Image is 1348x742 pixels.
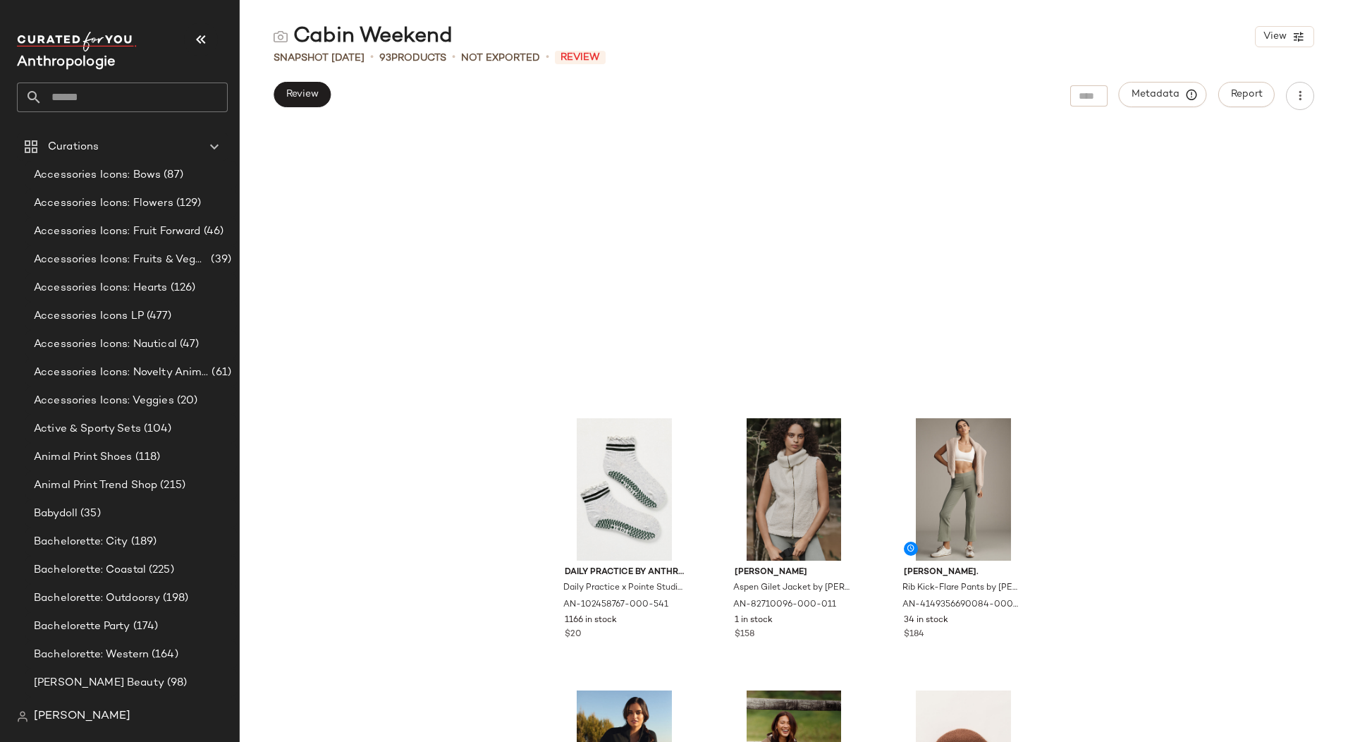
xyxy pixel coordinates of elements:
span: Active & Sporty Sets [34,421,141,437]
span: (198) [160,590,188,607]
span: (46) [201,224,224,240]
span: (20) [174,393,198,409]
span: Accessories Icons: Fruit Forward [34,224,201,240]
span: Current Company Name [17,55,116,70]
span: Accessories Icons: Novelty Animal [34,365,209,381]
div: Products [379,51,446,66]
span: Bachelorette Party [34,619,130,635]
span: • [370,49,374,66]
span: Bachelorette: Coastal [34,562,146,578]
div: Cabin Weekend [274,23,453,51]
span: Daily Practice x Pointe Studio Ruffle Grip Socks by Daily Practice by Anthropologie in Grey, Wome... [563,582,682,595]
span: 1166 in stock [565,614,617,627]
span: (47) [177,336,200,353]
span: (87) [161,167,183,183]
span: 93 [379,53,391,63]
span: [PERSON_NAME] [34,708,130,725]
img: cfy_white_logo.C9jOOHJF.svg [17,32,137,51]
span: (225) [146,562,174,578]
span: (104) [141,421,172,437]
span: (35) [78,506,101,522]
span: (189) [128,534,157,550]
span: Accessories Icons: Bows [34,167,161,183]
span: Bachelorette: City [34,534,128,550]
span: Bachelorette: Western [34,647,149,663]
img: svg%3e [17,711,28,722]
span: (126) [168,280,196,296]
span: (98) [164,675,188,691]
span: (129) [173,195,202,212]
span: $20 [565,628,582,641]
span: Bachelorette: Outdoorsy [34,590,160,607]
span: Metadata [1131,88,1195,101]
span: (477) [144,308,172,324]
img: 4149356690084_031_b [893,418,1034,561]
span: View [1263,31,1287,42]
span: Babydoll [34,506,78,522]
span: • [546,49,549,66]
span: Rib Kick-Flare Pants by [PERSON_NAME]. in Green, Women's, Size: Small, Cotton/Modal/Spandex at An... [902,582,1022,595]
span: (39) [208,252,231,268]
img: 102458767_541_b [553,418,695,561]
span: Animal Print Shoes [34,449,133,466]
span: Report [1230,89,1263,100]
span: AN-102458767-000-541 [563,599,668,612]
span: 34 in stock [904,614,948,627]
span: Accessories Icons: Flowers [34,195,173,212]
span: Accessories Icons: Fruits & Veggies [34,252,208,268]
span: Review [286,89,319,100]
span: (118) [133,449,161,466]
button: Metadata [1119,82,1207,107]
span: Accessories Icons: Nautical [34,336,177,353]
span: $184 [904,628,924,641]
img: svg%3e [274,30,288,44]
span: Accessories Icons: Hearts [34,280,168,296]
span: AN-4149356690084-000-031 [902,599,1022,612]
button: View [1255,26,1314,47]
span: Accessories Icons: Veggies [34,393,174,409]
span: Aspen Gilet Jacket by [PERSON_NAME] in Ivory, Women's, Size: XL, Polyester at Anthropologie [733,582,852,595]
span: AN-82710096-000-011 [733,599,836,612]
span: Daily Practice by Anthropologie [565,566,684,579]
span: Accessories Icons LP [34,308,144,324]
span: [PERSON_NAME] [735,566,854,579]
span: Not Exported [461,51,540,66]
span: Animal Print Trend Shop [34,478,157,494]
button: Review [274,82,331,107]
span: $158 [735,628,754,641]
span: [PERSON_NAME] Beauty [34,675,164,691]
span: Curations [48,139,99,155]
span: (174) [130,619,159,635]
span: Snapshot [DATE] [274,51,364,66]
span: 1 in stock [735,614,773,627]
span: [PERSON_NAME]. [904,566,1023,579]
span: • [452,49,455,66]
span: (164) [149,647,178,663]
span: (215) [157,478,185,494]
span: (61) [209,365,231,381]
span: Review [555,51,606,64]
button: Report [1218,82,1275,107]
img: 82710096_011_b [723,418,865,561]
